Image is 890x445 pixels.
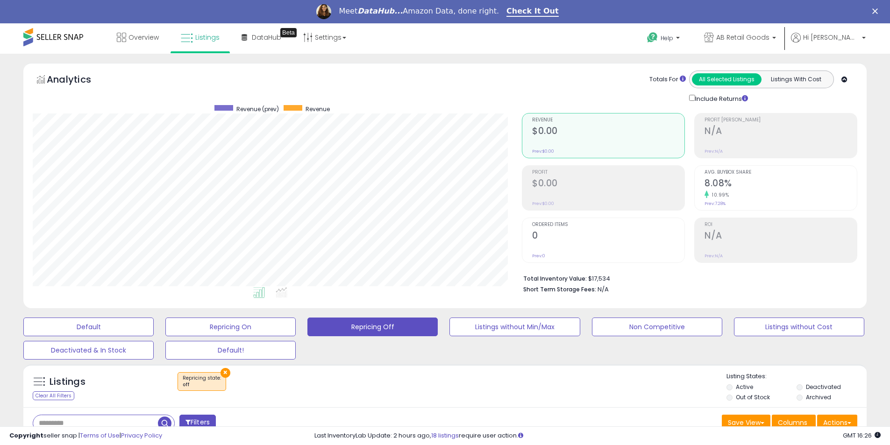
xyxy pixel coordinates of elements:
span: Help [661,34,673,42]
div: seller snap | | [9,431,162,440]
button: Columns [772,415,816,431]
button: Listings without Cost [734,318,864,336]
h2: 8.08% [705,178,857,191]
p: Listing States: [726,372,867,381]
span: N/A [598,285,609,294]
i: DataHub... [357,7,403,15]
div: off [183,381,221,388]
div: Clear All Filters [33,391,74,400]
h2: N/A [705,126,857,138]
a: Listings [174,23,227,51]
h2: $0.00 [532,178,684,191]
label: Archived [806,393,831,401]
i: Get Help [647,32,658,43]
h2: $0.00 [532,126,684,138]
a: AB Retail Goods [697,23,783,54]
strong: Copyright [9,431,43,440]
li: $17,534 [523,272,850,283]
div: Last InventoryLab Update: 2 hours ago, require user action. [314,431,881,440]
button: Listings without Min/Max [449,318,580,336]
button: Deactivated & In Stock [23,341,154,360]
a: Privacy Policy [121,431,162,440]
a: 18 listings [431,431,459,440]
small: Prev: $0.00 [532,201,554,206]
div: Include Returns [682,93,759,104]
button: All Selected Listings [692,73,762,85]
h5: Listings [50,375,85,388]
small: Prev: 7.28% [705,201,726,206]
button: Repricing Off [307,318,438,336]
span: Avg. Buybox Share [705,170,857,175]
span: ROI [705,222,857,227]
span: DataHub [252,33,281,42]
small: Prev: $0.00 [532,148,554,154]
span: Hi [PERSON_NAME] [803,33,859,42]
h2: N/A [705,230,857,243]
button: Default [23,318,154,336]
label: Out of Stock [736,393,770,401]
span: Ordered Items [532,222,684,227]
a: Help [640,25,689,54]
span: Overview [128,33,159,42]
span: 2025-10-14 16:26 GMT [843,431,881,440]
button: Actions [817,415,857,431]
span: Revenue (prev) [236,105,279,113]
label: Active [736,383,753,391]
h5: Analytics [47,73,109,88]
img: Profile image for Georgie [316,4,331,19]
small: Prev: N/A [705,253,723,259]
span: AB Retail Goods [716,33,769,42]
label: Deactivated [806,383,841,391]
div: Totals For [649,75,686,84]
b: Total Inventory Value: [523,275,587,283]
b: Short Term Storage Fees: [523,285,596,293]
div: Tooltip anchor [280,28,297,37]
h2: 0 [532,230,684,243]
a: DataHub [235,23,288,51]
span: Repricing state : [183,374,221,388]
a: Terms of Use [80,431,120,440]
button: Default! [165,341,296,360]
a: Settings [296,23,353,51]
span: Listings [195,33,220,42]
button: × [221,368,230,378]
button: Non Competitive [592,318,722,336]
button: Save View [722,415,770,431]
span: Profit [532,170,684,175]
span: Revenue [306,105,330,113]
span: Revenue [532,118,684,123]
span: Profit [PERSON_NAME] [705,118,857,123]
a: Check It Out [506,7,559,17]
button: Repricing On [165,318,296,336]
a: Overview [110,23,166,51]
small: 10.99% [709,191,729,198]
div: Close [872,8,882,14]
div: Meet Amazon Data, done right. [339,7,499,16]
button: Filters [179,415,216,431]
button: Listings With Cost [761,73,831,85]
small: Prev: 0 [532,253,545,259]
small: Prev: N/A [705,148,723,154]
a: Hi [PERSON_NAME] [791,33,866,54]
